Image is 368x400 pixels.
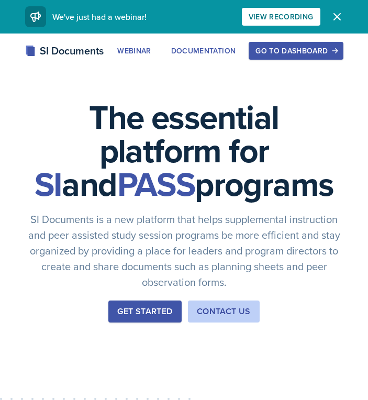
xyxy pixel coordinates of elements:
[242,8,320,26] button: View Recording
[25,43,104,59] div: SI Documents
[117,305,172,318] div: Get Started
[197,305,251,318] div: Contact Us
[117,47,151,55] div: Webinar
[108,301,181,323] button: Get Started
[52,11,147,23] span: We've just had a webinar!
[249,42,343,60] button: Go to Dashboard
[188,301,260,323] button: Contact Us
[249,13,314,21] div: View Recording
[171,47,236,55] div: Documentation
[110,42,158,60] button: Webinar
[164,42,243,60] button: Documentation
[255,47,336,55] div: Go to Dashboard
